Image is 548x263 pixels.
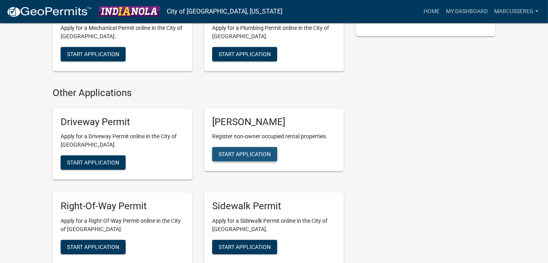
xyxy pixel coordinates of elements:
span: Start Application [219,151,271,157]
a: City of [GEOGRAPHIC_DATA], [US_STATE] [167,5,282,18]
p: Apply for a Driveway Permit online in the City of [GEOGRAPHIC_DATA]. [61,132,184,149]
span: Start Application [219,244,271,250]
button: Start Application [212,147,277,161]
h4: Other Applications [53,87,344,99]
a: MarcusSereg [491,4,542,19]
p: Apply for a Sidewalk Permit online in the City of [GEOGRAPHIC_DATA]. [212,217,336,234]
button: Start Application [212,47,277,61]
h5: [PERSON_NAME] [212,116,336,128]
h5: Right-Of-Way Permit [61,200,184,212]
p: Apply for a Right-Of-Way Permit online in the City of [GEOGRAPHIC_DATA]. [61,217,184,234]
span: Start Application [67,159,119,166]
h5: Sidewalk Permit [212,200,336,212]
a: My Dashboard [443,4,491,19]
button: Start Application [61,47,126,61]
img: City of Indianola, Iowa [98,6,160,17]
button: Start Application [61,240,126,254]
span: Start Application [67,244,119,250]
p: Apply for a Plumbing Permit online in the City of [GEOGRAPHIC_DATA]. [212,24,336,41]
h5: Driveway Permit [61,116,184,128]
span: Start Application [67,51,119,57]
a: Home [420,4,443,19]
button: Start Application [212,240,277,254]
button: Start Application [61,155,126,170]
p: Register non-owner occupied rental properties. [212,132,336,141]
p: Apply for a Mechanical Permit online in the City of [GEOGRAPHIC_DATA]. [61,24,184,41]
span: Start Application [219,51,271,57]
